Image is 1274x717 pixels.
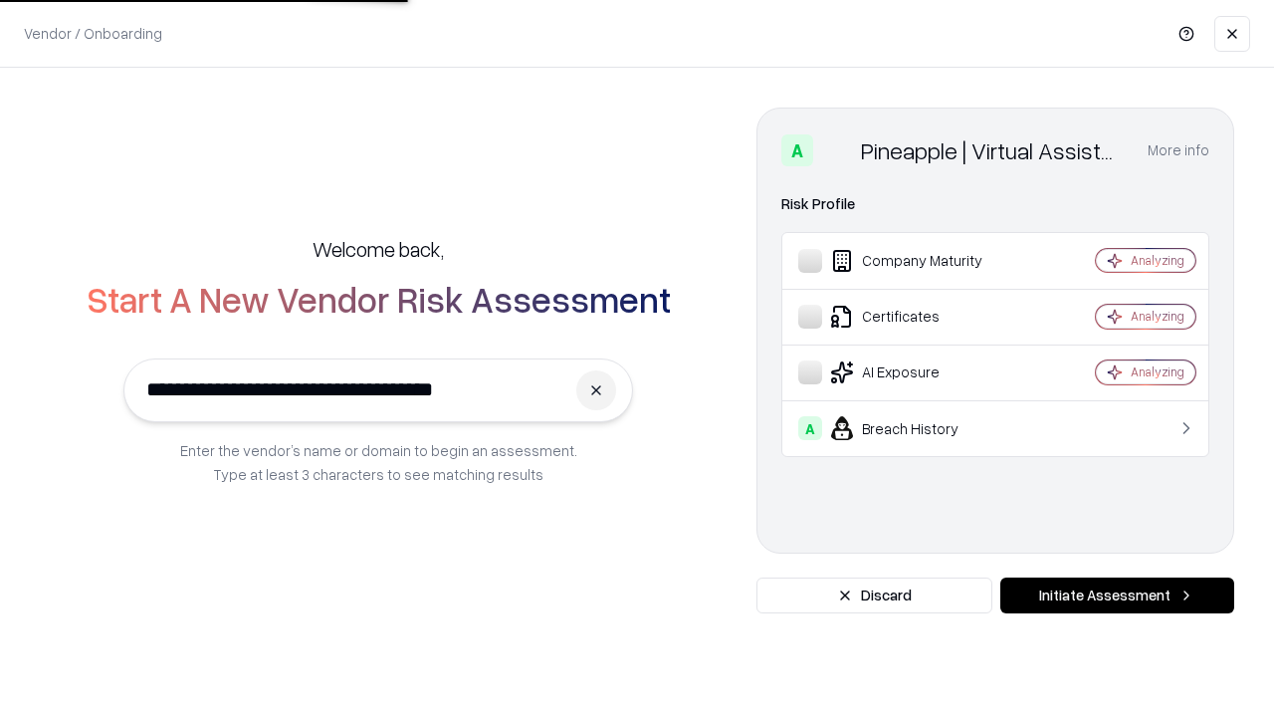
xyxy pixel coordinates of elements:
[180,438,577,486] p: Enter the vendor’s name or domain to begin an assessment. Type at least 3 characters to see match...
[1148,132,1209,168] button: More info
[798,416,1036,440] div: Breach History
[1000,578,1234,613] button: Initiate Assessment
[1131,252,1184,269] div: Analyzing
[798,249,1036,273] div: Company Maturity
[313,235,444,263] h5: Welcome back,
[798,305,1036,329] div: Certificates
[781,134,813,166] div: A
[1131,363,1184,380] div: Analyzing
[798,360,1036,384] div: AI Exposure
[798,416,822,440] div: A
[781,192,1209,216] div: Risk Profile
[1131,308,1184,325] div: Analyzing
[756,578,992,613] button: Discard
[24,23,162,44] p: Vendor / Onboarding
[87,279,671,319] h2: Start A New Vendor Risk Assessment
[861,134,1124,166] div: Pineapple | Virtual Assistant Agency
[821,134,853,166] img: Pineapple | Virtual Assistant Agency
